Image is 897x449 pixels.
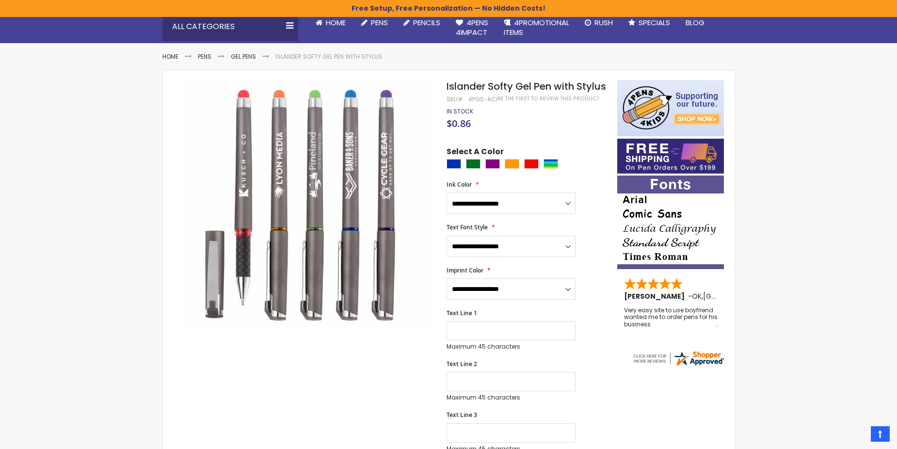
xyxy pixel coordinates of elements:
[447,360,477,368] span: Text Line 2
[466,159,481,169] div: Green
[371,17,388,28] span: Pens
[447,159,461,169] div: Blue
[447,95,465,103] strong: SKU
[182,79,433,331] img: Islander Softy Gel Pen with Stylus
[594,17,613,28] span: Rush
[308,12,353,33] a: Home
[497,95,599,102] a: Be the first to review this product
[447,180,472,189] span: Ink Color
[448,12,496,44] a: 4Pens4impact
[447,117,471,130] span: $0.86
[544,159,558,169] div: Assorted
[326,17,346,28] span: Home
[496,12,577,44] a: 4PROMOTIONALITEMS
[485,159,500,169] div: Purple
[447,108,473,115] div: Availability
[468,96,497,103] div: 4PGS-ACI
[275,53,382,61] li: Islander Softy Gel Pen with Stylus
[456,17,488,37] span: 4Pens 4impact
[678,12,712,33] a: Blog
[505,159,519,169] div: Orange
[396,12,448,33] a: Pencils
[624,291,688,301] span: [PERSON_NAME]
[692,291,702,301] span: OK
[447,394,576,401] p: Maximum 45 characters
[198,52,211,61] a: Pens
[621,12,678,33] a: Specials
[447,107,473,115] span: In stock
[353,12,396,33] a: Pens
[447,343,576,351] p: Maximum 45 characters
[577,12,621,33] a: Rush
[686,17,705,28] span: Blog
[447,411,477,419] span: Text Line 3
[504,17,569,37] span: 4PROMOTIONAL ITEMS
[447,223,488,231] span: Text Font Style
[447,266,483,274] span: Imprint Color
[639,17,670,28] span: Specials
[617,176,724,269] img: font-personalization-examples
[447,146,504,160] span: Select A Color
[447,80,606,93] span: Islander Softy Gel Pen with Stylus
[624,307,718,328] div: Very easy site to use boyfriend wanted me to order pens for his business
[703,291,774,301] span: [GEOGRAPHIC_DATA]
[617,80,724,136] img: 4pens 4 kids
[162,52,178,61] a: Home
[162,12,298,41] div: All Categories
[413,17,440,28] span: Pencils
[231,52,256,61] a: Gel Pens
[524,159,539,169] div: Red
[632,350,725,367] img: 4pens.com widget logo
[632,361,725,369] a: 4pens.com certificate URL
[447,309,477,317] span: Text Line 1
[871,426,890,442] a: Top
[617,139,724,174] img: Free shipping on orders over $199
[688,291,774,301] span: - ,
